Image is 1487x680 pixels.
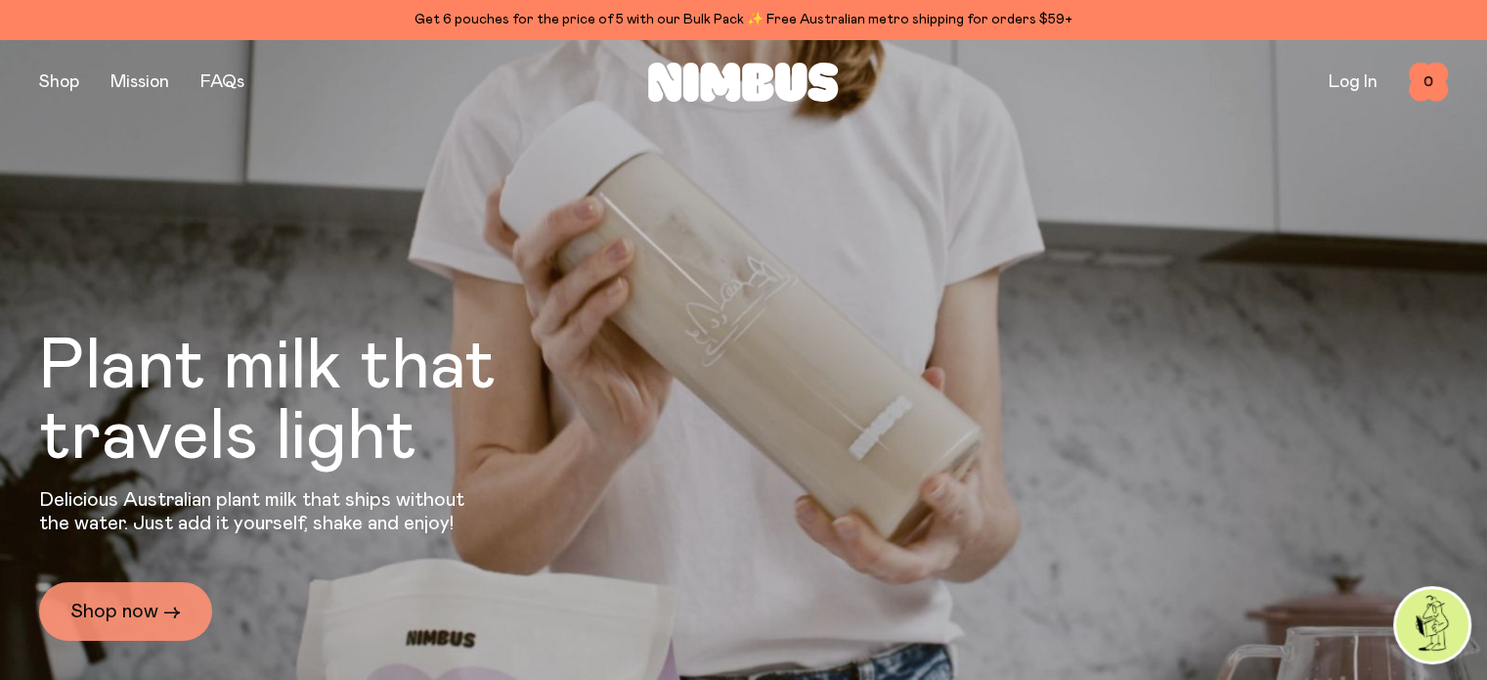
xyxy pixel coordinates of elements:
[1329,73,1378,91] a: Log In
[39,582,212,641] a: Shop now →
[1409,63,1448,102] button: 0
[39,8,1448,31] div: Get 6 pouches for the price of 5 with our Bulk Pack ✨ Free Australian metro shipping for orders $59+
[39,332,602,473] h1: Plant milk that travels light
[39,488,477,535] p: Delicious Australian plant milk that ships without the water. Just add it yourself, shake and enjoy!
[200,73,244,91] a: FAQs
[110,73,169,91] a: Mission
[1396,589,1468,661] img: agent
